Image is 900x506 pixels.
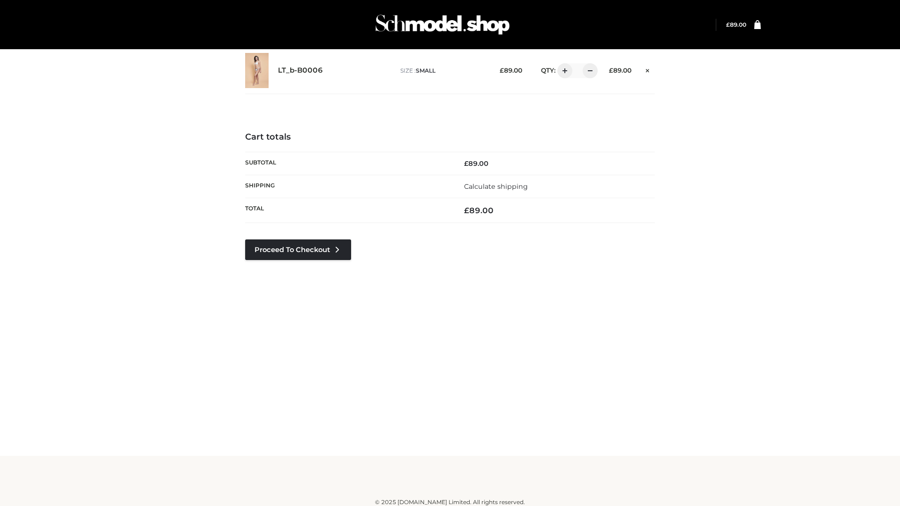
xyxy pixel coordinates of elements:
span: £ [500,67,504,74]
p: size : [400,67,485,75]
bdi: 89.00 [726,21,746,28]
th: Subtotal [245,152,450,175]
th: Shipping [245,175,450,198]
a: Proceed to Checkout [245,239,351,260]
span: SMALL [416,67,435,74]
a: £89.00 [726,21,746,28]
bdi: 89.00 [500,67,522,74]
span: £ [464,159,468,168]
span: £ [464,206,469,215]
span: £ [609,67,613,74]
bdi: 89.00 [464,159,488,168]
bdi: 89.00 [464,206,494,215]
bdi: 89.00 [609,67,631,74]
th: Total [245,198,450,223]
div: QTY: [532,63,594,78]
a: Calculate shipping [464,182,528,191]
a: LT_b-B0006 [278,66,323,75]
h4: Cart totals [245,132,655,142]
a: Remove this item [641,63,655,75]
span: £ [726,21,730,28]
img: Schmodel Admin 964 [372,6,513,43]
